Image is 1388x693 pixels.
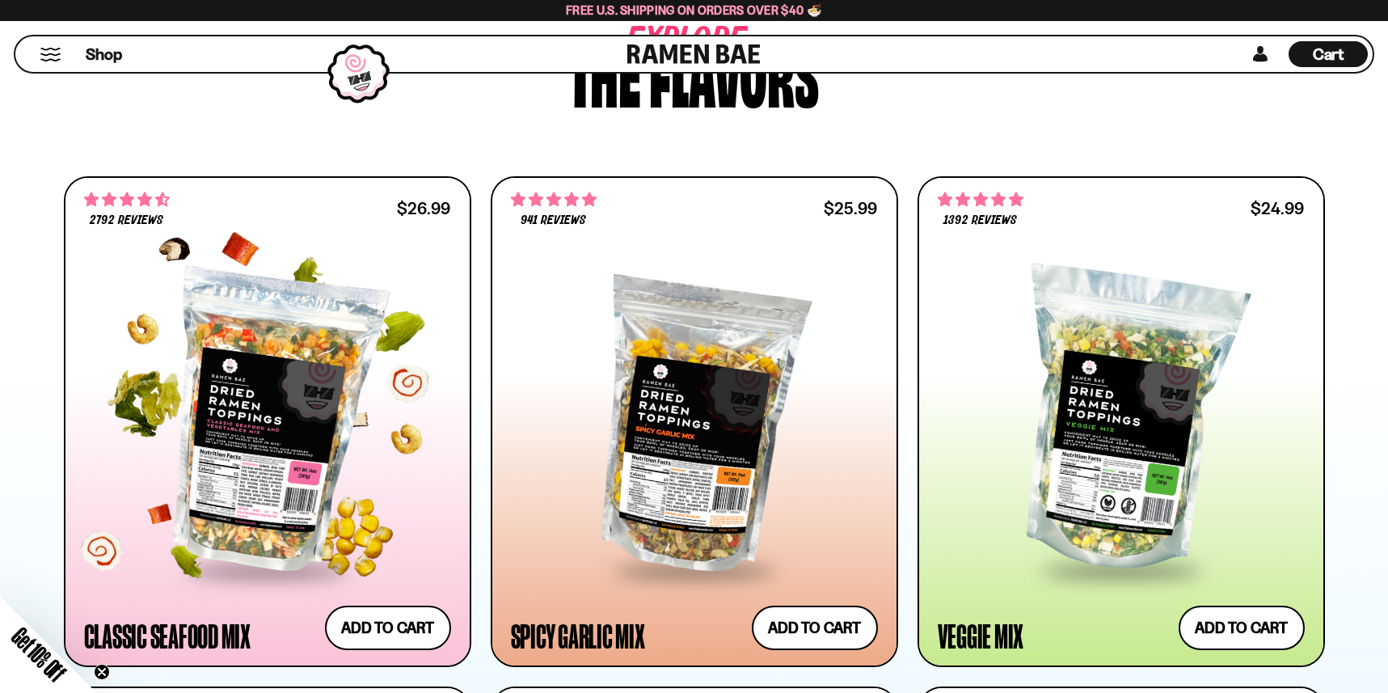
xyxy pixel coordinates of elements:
[521,214,586,227] span: 941 reviews
[86,41,122,67] a: Shop
[40,48,61,61] button: Mobile Menu Trigger
[1179,606,1305,650] button: Add to cart
[86,44,122,65] span: Shop
[938,189,1023,210] span: 4.76 stars
[918,176,1325,667] a: 4.76 stars 1392 reviews $24.99 Veggie Mix Add to cart
[397,201,450,216] div: $26.99
[943,214,1016,227] span: 1392 reviews
[1289,36,1368,72] a: Cart
[90,214,162,227] span: 2792 reviews
[649,34,819,111] div: flavors
[938,621,1024,650] div: Veggie Mix
[84,189,170,210] span: 4.68 stars
[7,623,70,686] span: Get 10% Off
[824,201,877,216] div: $25.99
[570,34,641,111] div: The
[491,176,898,667] a: 4.75 stars 941 reviews $25.99 Spicy Garlic Mix Add to cart
[94,664,110,680] button: Close teaser
[84,621,251,650] div: Classic Seafood Mix
[511,189,597,210] span: 4.75 stars
[566,2,822,18] span: Free U.S. Shipping on Orders over $40 🍜
[752,606,878,650] button: Add to cart
[1313,44,1344,64] span: Cart
[64,176,471,667] a: 4.68 stars 2792 reviews $26.99 Classic Seafood Mix Add to cart
[325,606,451,650] button: Add to cart
[1251,201,1304,216] div: $24.99
[511,621,645,650] div: Spicy Garlic Mix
